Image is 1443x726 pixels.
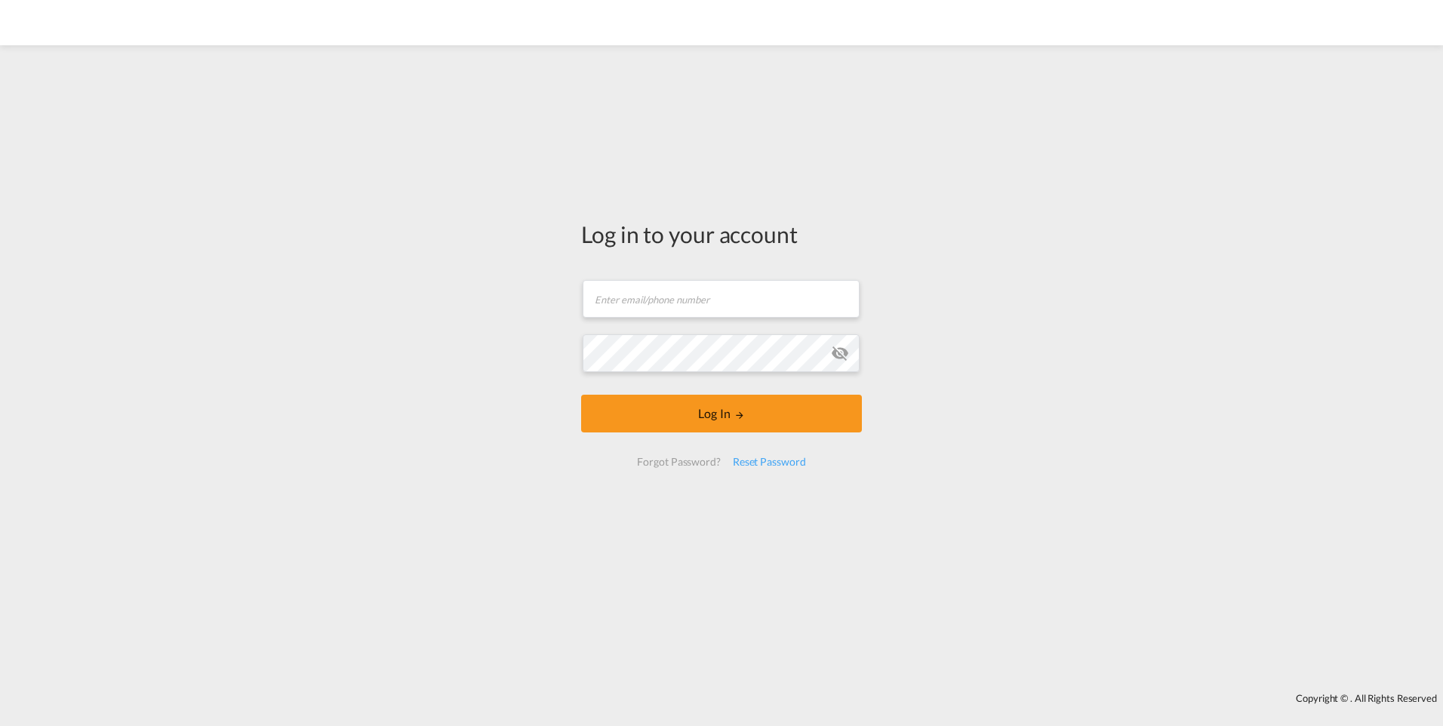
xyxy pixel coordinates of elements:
div: Log in to your account [581,218,862,250]
div: Reset Password [727,448,812,475]
input: Enter email/phone number [583,280,860,318]
button: LOGIN [581,395,862,432]
div: Forgot Password? [631,448,726,475]
md-icon: icon-eye-off [831,344,849,362]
